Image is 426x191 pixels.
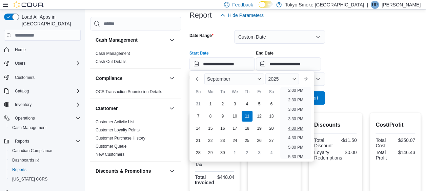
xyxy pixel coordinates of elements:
button: Customer [96,105,166,112]
h3: Cash Management [96,37,138,43]
a: Customers [12,73,37,82]
span: Users [12,59,81,67]
span: Feedback [232,1,253,8]
span: Operations [15,115,35,121]
span: UP [372,1,378,9]
div: $146.43 [397,150,415,155]
div: day-24 [229,135,240,146]
button: Discounts & Promotions [168,167,176,175]
div: day-6 [266,99,277,109]
button: Inventory [1,100,83,109]
li: 3:30 PM [285,115,306,123]
div: $250.07 [397,137,415,143]
input: Dark Mode [259,1,273,8]
button: Users [12,59,28,67]
button: Customer [168,104,176,112]
button: Canadian Compliance [7,146,83,155]
div: Button. Open the year selector. 2025 is currently selected. [265,73,299,84]
li: 2:30 PM [285,96,306,104]
span: Home [12,45,81,54]
div: day-4 [266,147,277,158]
span: Catalog [15,88,29,94]
span: Canadian Compliance [9,147,81,155]
button: Open list of options [316,76,321,82]
li: 4:30 PM [285,134,306,142]
div: day-1 [205,99,216,109]
span: Customers [12,73,81,81]
button: Catalog [12,87,32,95]
a: Customer Loyalty Points [96,128,140,132]
span: Load All Apps in [GEOGRAPHIC_DATA] [19,14,81,27]
div: day-2 [217,99,228,109]
div: $448.04 [217,174,235,180]
span: Dashboards [9,156,81,164]
h2: Discounts [314,121,357,129]
span: Inventory [12,101,81,109]
div: day-11 [242,111,252,122]
a: [US_STATE] CCRS [9,175,50,183]
button: Reports [12,137,32,145]
button: Customers [1,72,83,82]
h3: Compliance [96,75,122,82]
button: Inventory [12,101,34,109]
span: [US_STATE] CCRS [12,176,47,182]
div: day-7 [193,111,204,122]
a: Dashboards [7,155,83,165]
div: Customer [90,118,181,161]
div: day-21 [193,135,204,146]
a: Canadian Compliance [9,147,55,155]
div: Total Profit [376,150,394,161]
span: Home [15,47,26,52]
a: New Customers [96,152,124,157]
button: Cash Management [96,37,166,43]
h3: Report [189,11,212,19]
span: Customer Activity List [96,119,135,125]
span: Washington CCRS [9,175,81,183]
span: Cash Management [9,124,81,132]
div: day-5 [254,99,265,109]
a: Reports [9,166,29,174]
button: [US_STATE] CCRS [7,174,83,184]
div: day-14 [193,123,204,134]
button: Hide Parameters [217,8,266,22]
a: Cash Management [9,124,49,132]
p: Tokyo Smoke [GEOGRAPHIC_DATA] [285,1,364,9]
div: Unike Patel [371,1,379,9]
div: day-22 [205,135,216,146]
div: day-16 [217,123,228,134]
button: Home [1,45,83,55]
div: day-20 [266,123,277,134]
p: [PERSON_NAME] [382,1,421,9]
span: Reports [12,167,26,172]
button: Users [1,59,83,68]
li: 5:00 PM [285,143,306,151]
button: Compliance [96,75,166,82]
li: 2:00 PM [285,86,306,94]
a: Customer Activity List [96,120,135,124]
img: Cova [14,1,44,8]
div: day-25 [242,135,252,146]
button: Reports [7,165,83,174]
span: Canadian Compliance [12,148,52,153]
span: September [207,76,230,82]
span: Catalog [12,87,81,95]
ul: Time [280,87,311,159]
div: Cash Management [90,49,181,68]
button: Reports [1,136,83,146]
div: day-13 [266,111,277,122]
button: Operations [12,114,38,122]
div: day-9 [217,111,228,122]
div: day-17 [229,123,240,134]
p: | [367,1,368,9]
strong: Total Invoiced [195,174,214,185]
button: Custom Date [234,30,325,44]
span: Customer Queue [96,144,126,149]
span: Users [15,61,25,66]
li: 3:00 PM [285,105,306,113]
a: Cash Out Details [96,59,126,64]
span: Cash Management [96,51,130,56]
span: Cash Management [12,125,46,130]
div: Tu [217,86,228,97]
